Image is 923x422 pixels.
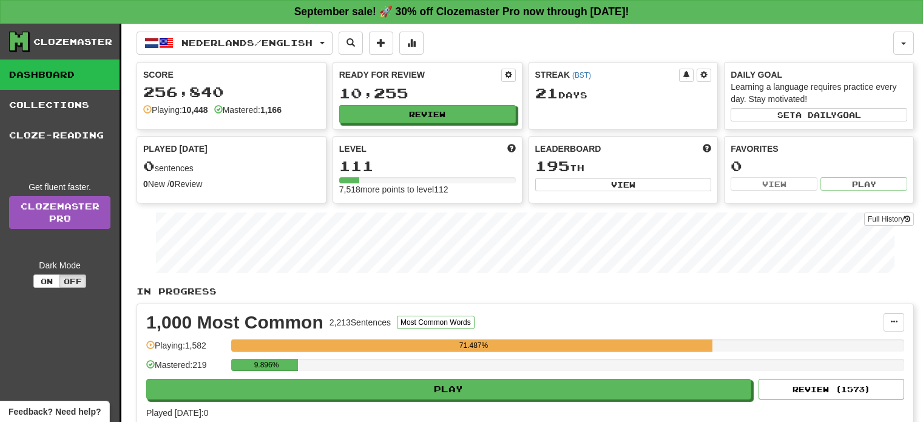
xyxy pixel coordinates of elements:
span: Open feedback widget [8,406,101,418]
button: Play [820,177,907,191]
strong: September sale! 🚀 30% off Clozemaster Pro now through [DATE]! [294,5,629,18]
span: Level [339,143,367,155]
button: View [731,177,817,191]
strong: 1,166 [260,105,282,115]
span: This week in points, UTC [703,143,711,155]
div: sentences [143,158,320,174]
div: 111 [339,158,516,174]
div: Get fluent faster. [9,181,110,193]
div: 7,518 more points to level 112 [339,183,516,196]
div: Dark Mode [9,259,110,271]
button: Off [59,274,86,288]
span: a daily [796,111,837,119]
div: Day s [535,86,712,101]
button: Search sentences [339,32,363,55]
strong: 10,448 [182,105,208,115]
div: 9.896% [235,359,297,371]
div: Score [143,69,320,81]
strong: 0 [143,179,148,189]
button: Review (1573) [759,379,904,400]
span: 21 [535,84,558,101]
button: Most Common Words [397,316,475,329]
button: More stats [399,32,424,55]
div: Streak [535,69,680,81]
div: Clozemaster [33,36,112,48]
button: Full History [864,213,914,226]
span: Nederlands / English [181,38,313,48]
span: Leaderboard [535,143,601,155]
a: (BST) [572,71,591,80]
button: Seta dailygoal [731,108,907,121]
span: Score more points to level up [507,143,516,155]
div: 0 [731,158,907,174]
div: Learning a language requires practice every day. Stay motivated! [731,81,907,105]
div: Ready for Review [339,69,501,81]
div: 2,213 Sentences [330,316,391,328]
div: 256,840 [143,84,320,100]
span: Played [DATE]: 0 [146,408,208,418]
button: Review [339,105,516,123]
button: Play [146,379,751,400]
button: On [33,274,60,288]
span: 0 [143,157,155,174]
div: 10,255 [339,86,516,101]
span: 195 [535,157,570,174]
div: Playing: 1,582 [146,339,225,359]
div: th [535,158,712,174]
button: View [535,178,712,191]
a: ClozemasterPro [9,196,110,229]
div: Daily Goal [731,69,907,81]
strong: 0 [170,179,175,189]
div: 1,000 Most Common [146,313,323,332]
div: Playing: [143,104,208,116]
button: Nederlands/English [137,32,333,55]
div: Favorites [731,143,907,155]
span: Played [DATE] [143,143,208,155]
button: Add sentence to collection [369,32,393,55]
p: In Progress [137,285,914,298]
div: 71.487% [235,339,712,352]
div: New / Review [143,178,320,190]
div: Mastered: [214,104,282,116]
div: Mastered: 219 [146,359,225,379]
